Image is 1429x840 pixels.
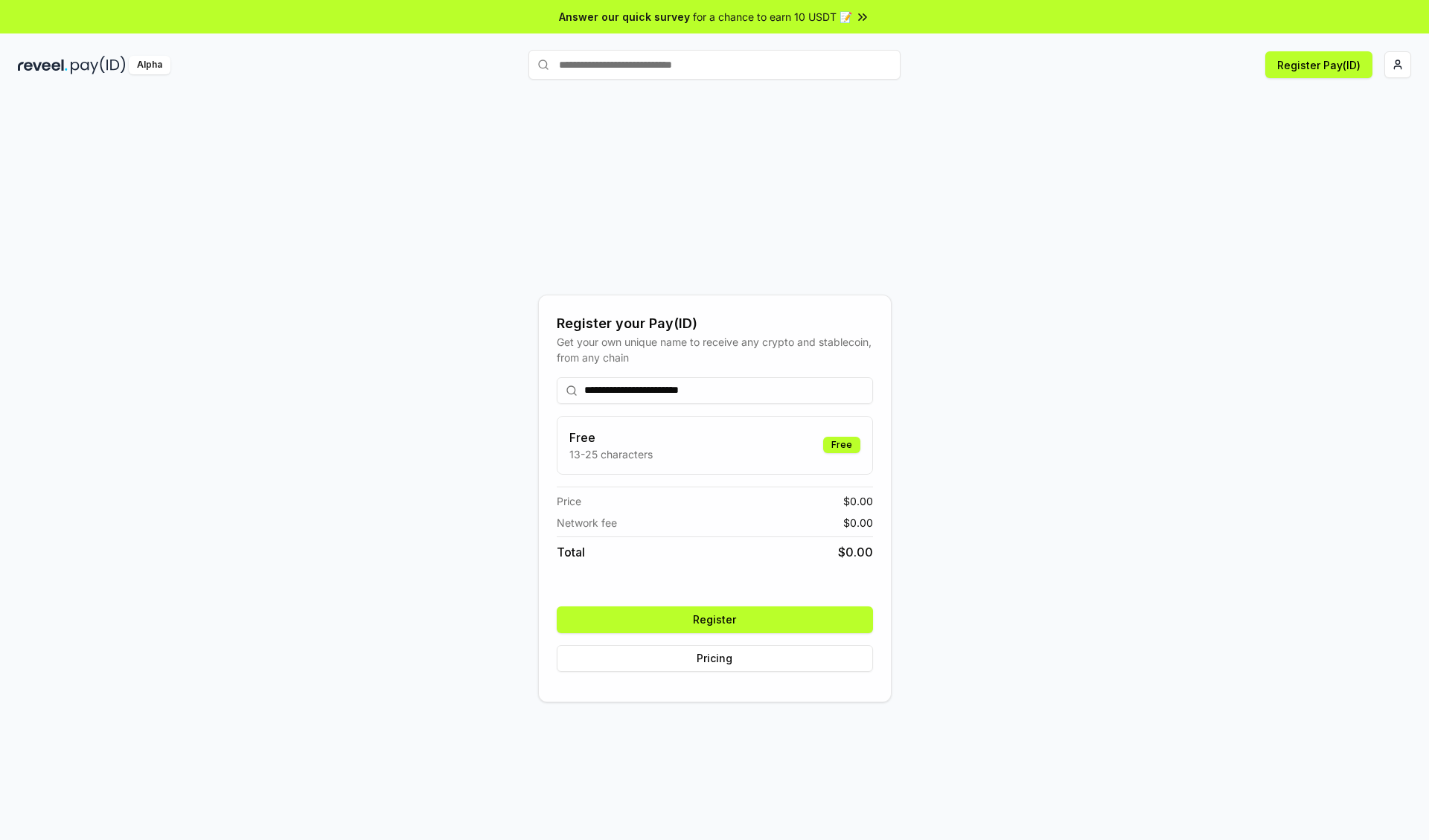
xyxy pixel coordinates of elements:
[1265,51,1372,78] button: Register Pay(ID)
[557,334,873,365] div: Get your own unique name to receive any crypto and stablecoin, from any chain
[129,56,170,74] div: Alpha
[693,9,852,25] span: for a chance to earn 10 USDT 📝
[823,437,860,453] div: Free
[843,493,873,509] span: $ 0.00
[569,446,653,462] p: 13-25 characters
[557,313,873,334] div: Register your Pay(ID)
[557,515,617,530] span: Network fee
[838,543,873,561] span: $ 0.00
[557,645,873,672] button: Pricing
[843,515,873,530] span: $ 0.00
[557,543,585,561] span: Total
[559,9,690,25] span: Answer our quick survey
[71,56,126,74] img: pay_id
[557,606,873,633] button: Register
[18,56,68,74] img: reveel_dark
[569,429,653,446] h3: Free
[557,493,581,509] span: Price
